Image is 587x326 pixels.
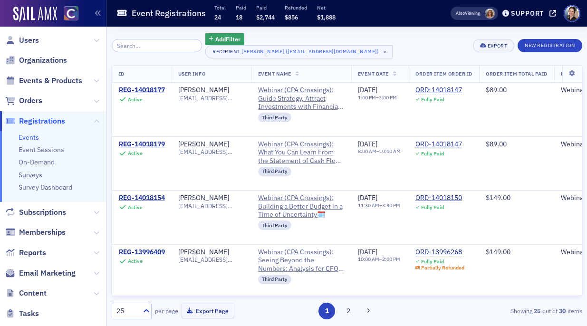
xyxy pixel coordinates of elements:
[182,304,234,318] button: Export Page
[456,10,465,16] div: Also
[178,256,245,263] span: [EMAIL_ADDRESS][DOMAIN_NAME]
[317,4,336,11] p: Net
[340,303,357,319] button: 2
[258,248,345,273] a: Webinar (CPA Crossings): Seeing Beyond the Numbers: Analysis for CFOs & Controllers🗓️
[258,86,345,111] span: Webinar (CPA Crossings): Guide Strategy, Attract Investments with Financial Forecasts🗓️
[128,204,143,211] div: Active
[488,43,507,48] div: Export
[19,183,72,192] a: Survey Dashboard
[358,256,400,262] div: –
[258,140,345,165] a: Webinar (CPA Crossings): What You Can Learn From the Statement of Cash Flows🗓️
[19,248,46,258] span: Reports
[19,171,42,179] a: Surveys
[19,268,76,278] span: Email Marketing
[558,307,568,315] strong: 30
[19,35,39,46] span: Users
[112,39,202,52] input: Search…
[119,140,165,149] div: REG-14018179
[358,256,379,262] time: 10:00 AM
[381,48,389,56] span: ×
[119,86,165,95] div: REG-14018177
[236,13,242,21] span: 18
[358,70,389,77] span: Event Date
[214,13,221,21] span: 24
[421,265,464,271] div: Partially Refunded
[258,113,292,122] div: Third Party
[518,39,582,52] button: New Registration
[456,10,480,17] span: Viewing
[415,86,462,95] a: ORD-14018147
[285,4,307,11] p: Refunded
[236,4,246,11] p: Paid
[57,6,78,22] a: View Homepage
[318,303,335,319] button: 1
[128,258,143,264] div: Active
[421,96,444,103] div: Fully Paid
[486,193,510,202] span: $149.00
[486,140,507,148] span: $89.00
[212,48,240,55] div: Recipient
[415,140,462,149] a: ORD-14018147
[178,248,229,257] div: [PERSON_NAME]
[415,194,462,202] a: ORD-14018150
[128,96,143,103] div: Active
[178,140,229,149] a: [PERSON_NAME]
[178,86,229,95] a: [PERSON_NAME]
[215,35,241,43] span: Add Filter
[532,307,542,315] strong: 25
[486,70,548,77] span: Order Item Total Paid
[258,70,291,77] span: Event Name
[358,95,397,101] div: –
[19,158,55,166] a: On-Demand
[256,4,275,11] p: Paid
[5,288,47,298] a: Content
[116,306,137,316] div: 25
[155,307,178,315] label: per page
[119,248,165,257] a: REG-13996409
[5,308,39,319] a: Tasks
[421,151,444,157] div: Fully Paid
[214,4,226,11] p: Total
[205,45,393,58] button: Recipient[PERSON_NAME] ([EMAIL_ADDRESS][DOMAIN_NAME])×
[5,55,67,66] a: Organizations
[415,70,472,77] span: Order Item Order ID
[5,116,65,126] a: Registrations
[5,207,66,218] a: Subscriptions
[358,86,377,94] span: [DATE]
[178,148,245,155] span: [EMAIL_ADDRESS][DOMAIN_NAME]
[119,70,125,77] span: ID
[421,204,444,211] div: Fully Paid
[485,9,495,19] span: Cheryl Moss
[256,13,275,21] span: $2,744
[205,33,244,45] button: AddFilter
[13,7,57,22] a: SailAMX
[258,221,292,230] div: Third Party
[285,13,298,21] span: $856
[19,145,64,154] a: Event Sessions
[5,227,66,238] a: Memberships
[511,9,544,18] div: Support
[258,194,345,219] span: Webinar (CPA Crossings): Building a Better Budget in a Time of Uncertainty🗓️
[19,96,42,106] span: Orders
[19,133,39,142] a: Events
[432,307,582,315] div: Showing out of items
[64,6,78,21] img: SailAMX
[382,202,400,209] time: 3:30 PM
[258,167,292,176] div: Third Party
[5,96,42,106] a: Orders
[358,193,377,202] span: [DATE]
[5,35,39,46] a: Users
[473,39,514,52] button: Export
[132,8,206,19] h1: Event Registrations
[19,207,66,218] span: Subscriptions
[358,202,400,209] div: –
[382,256,400,262] time: 2:00 PM
[19,288,47,298] span: Content
[178,194,229,202] div: [PERSON_NAME]
[241,47,379,56] div: [PERSON_NAME] ([EMAIL_ADDRESS][DOMAIN_NAME])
